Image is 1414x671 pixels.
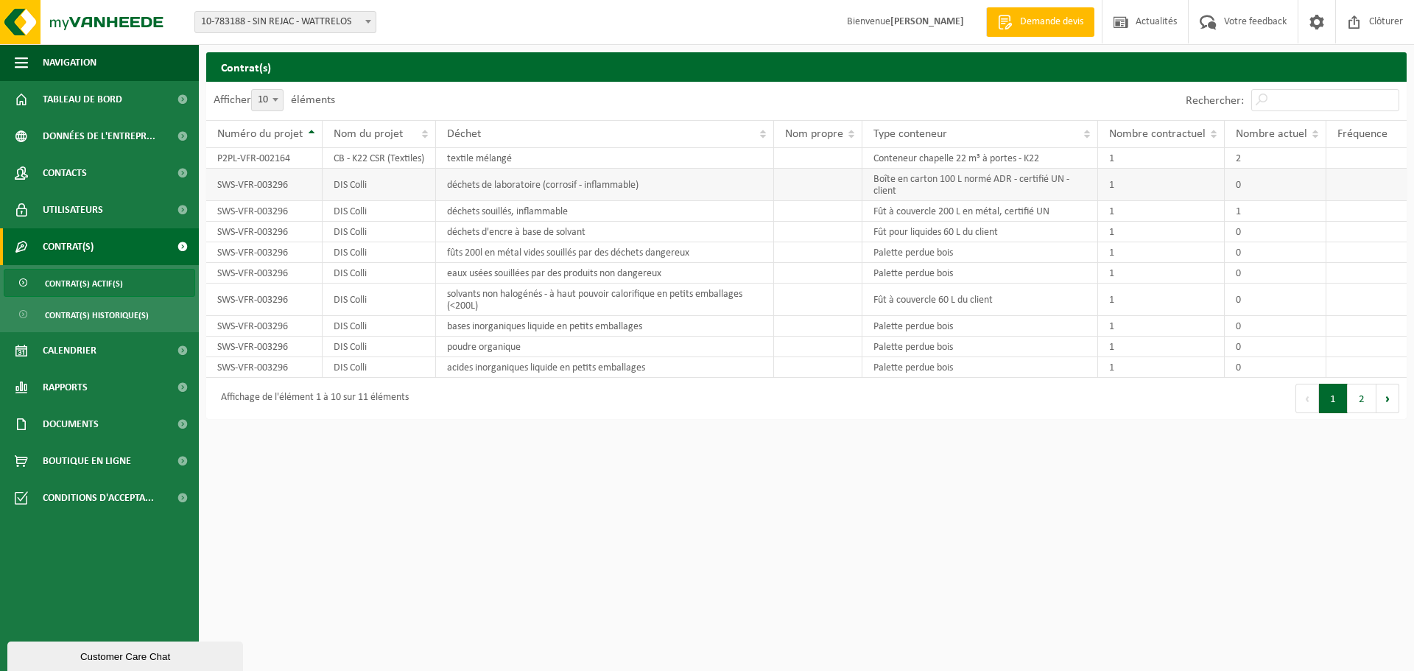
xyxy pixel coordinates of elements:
td: 0 [1225,222,1326,242]
span: 10 [251,89,284,111]
button: Previous [1295,384,1319,413]
td: 1 [1098,169,1225,201]
span: Rapports [43,369,88,406]
span: Nom du projet [334,128,403,140]
td: déchets souillés, inflammable [436,201,774,222]
td: 1 [1225,201,1326,222]
button: Next [1376,384,1399,413]
td: SWS-VFR-003296 [206,222,323,242]
td: déchets d'encre à base de solvant [436,222,774,242]
span: Contrat(s) actif(s) [45,270,123,298]
td: SWS-VFR-003296 [206,337,323,357]
span: Contacts [43,155,87,192]
a: Contrat(s) actif(s) [4,269,195,297]
span: Calendrier [43,332,96,369]
td: Palette perdue bois [862,337,1098,357]
td: SWS-VFR-003296 [206,284,323,316]
td: DIS Colli [323,169,437,201]
td: acides inorganiques liquide en petits emballages [436,357,774,378]
td: 2 [1225,148,1326,169]
td: SWS-VFR-003296 [206,201,323,222]
td: DIS Colli [323,357,437,378]
td: 0 [1225,316,1326,337]
div: Affichage de l'élément 1 à 10 sur 11 éléments [214,385,409,412]
td: 1 [1098,357,1225,378]
td: Fût à couvercle 60 L du client [862,284,1098,316]
td: Boîte en carton 100 L normé ADR - certifié UN - client [862,169,1098,201]
td: Palette perdue bois [862,242,1098,263]
td: Palette perdue bois [862,263,1098,284]
td: 0 [1225,169,1326,201]
span: Type conteneur [873,128,947,140]
td: 1 [1098,201,1225,222]
td: 0 [1225,263,1326,284]
a: Contrat(s) historique(s) [4,301,195,329]
span: Données de l'entrepr... [43,118,155,155]
span: Numéro du projet [217,128,303,140]
td: SWS-VFR-003296 [206,263,323,284]
button: 1 [1319,384,1348,413]
td: SWS-VFR-003296 [206,242,323,263]
span: Contrat(s) [43,228,94,265]
td: DIS Colli [323,337,437,357]
span: Conditions d'accepta... [43,479,154,516]
span: Fréquence [1337,128,1387,140]
span: 10-783188 - SIN REJAC - WATTRELOS [195,12,376,32]
button: 2 [1348,384,1376,413]
td: SWS-VFR-003296 [206,316,323,337]
h2: Contrat(s) [206,52,1407,81]
td: poudre organique [436,337,774,357]
span: Nombre contractuel [1109,128,1206,140]
label: Afficher éléments [214,94,335,106]
td: 1 [1098,284,1225,316]
td: DIS Colli [323,284,437,316]
td: 0 [1225,337,1326,357]
td: 0 [1225,284,1326,316]
td: 0 [1225,242,1326,263]
td: Fût pour liquides 60 L du client [862,222,1098,242]
td: SWS-VFR-003296 [206,169,323,201]
span: 10 [252,90,283,110]
td: 1 [1098,316,1225,337]
td: 1 [1098,263,1225,284]
td: Fût à couvercle 200 L en métal, certifié UN [862,201,1098,222]
td: DIS Colli [323,263,437,284]
span: Utilisateurs [43,192,103,228]
iframe: chat widget [7,639,246,671]
td: P2PL-VFR-002164 [206,148,323,169]
span: Boutique en ligne [43,443,131,479]
td: 1 [1098,337,1225,357]
td: DIS Colli [323,242,437,263]
td: DIS Colli [323,316,437,337]
td: Palette perdue bois [862,357,1098,378]
td: CB - K22 CSR (Textiles) [323,148,437,169]
td: 1 [1098,242,1225,263]
td: Palette perdue bois [862,316,1098,337]
td: DIS Colli [323,201,437,222]
label: Rechercher: [1186,95,1244,107]
td: 0 [1225,357,1326,378]
td: DIS Colli [323,222,437,242]
td: Conteneur chapelle 22 m³ à portes - K22 [862,148,1098,169]
span: Déchet [447,128,481,140]
span: 10-783188 - SIN REJAC - WATTRELOS [194,11,376,33]
td: 1 [1098,222,1225,242]
span: Documents [43,406,99,443]
td: fûts 200l en métal vides souillés par des déchets dangereux [436,242,774,263]
td: bases inorganiques liquide en petits emballages [436,316,774,337]
td: SWS-VFR-003296 [206,357,323,378]
span: Tableau de bord [43,81,122,118]
span: Demande devis [1016,15,1087,29]
strong: [PERSON_NAME] [890,16,964,27]
span: Contrat(s) historique(s) [45,301,149,329]
a: Demande devis [986,7,1094,37]
span: Nom propre [785,128,843,140]
td: déchets de laboratoire (corrosif - inflammable) [436,169,774,201]
td: textile mélangé [436,148,774,169]
td: solvants non halogénés - à haut pouvoir calorifique en petits emballages (<200L) [436,284,774,316]
td: eaux usées souillées par des produits non dangereux [436,263,774,284]
span: Navigation [43,44,96,81]
td: 1 [1098,148,1225,169]
span: Nombre actuel [1236,128,1307,140]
